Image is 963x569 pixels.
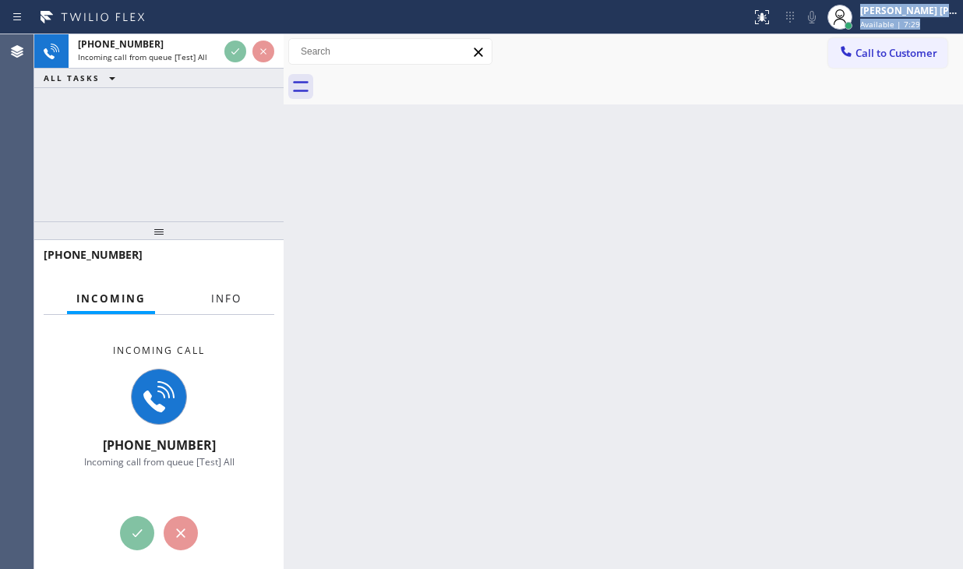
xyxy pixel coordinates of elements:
input: Search [289,39,492,64]
span: Incoming call from queue [Test] All [78,51,207,62]
span: [PHONE_NUMBER] [103,436,216,454]
button: Accept [120,516,154,550]
button: Reject [252,41,274,62]
span: ALL TASKS [44,72,100,83]
button: Incoming [67,284,155,314]
span: Info [211,292,242,306]
span: Incoming [76,292,146,306]
button: Mute [801,6,823,28]
div: [PERSON_NAME] [PERSON_NAME] Dahil [860,4,958,17]
button: Call to Customer [828,38,947,68]
button: Reject [164,516,198,550]
button: Info [202,284,251,314]
span: Available | 7:29 [860,19,920,30]
span: Incoming call [113,344,205,357]
span: Call to Customer [855,46,937,60]
button: ALL TASKS [34,69,131,87]
span: [PHONE_NUMBER] [44,247,143,262]
span: Incoming call from queue [Test] All [84,455,235,468]
button: Accept [224,41,246,62]
span: [PHONE_NUMBER] [78,37,164,51]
